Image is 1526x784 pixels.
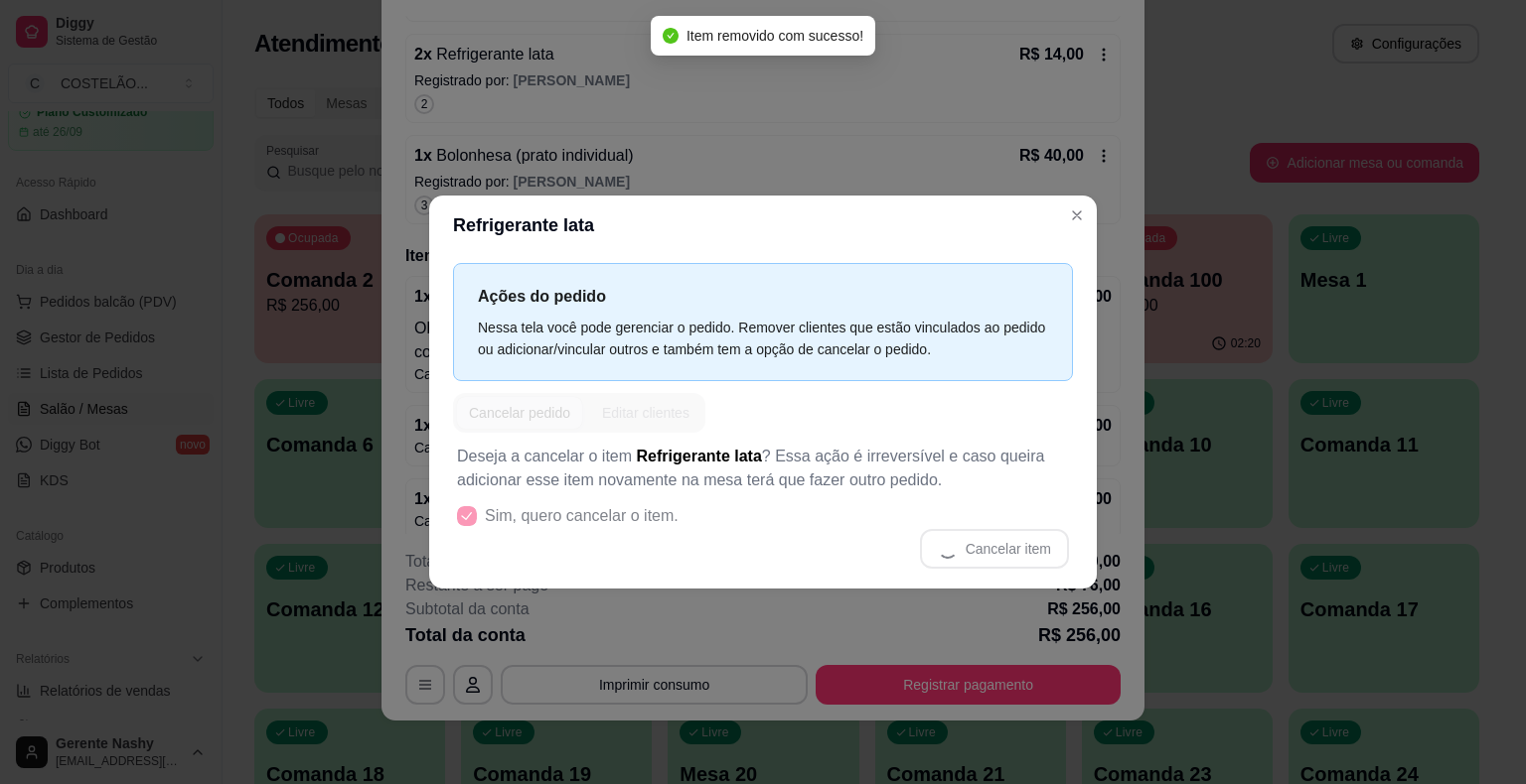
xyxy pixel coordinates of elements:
[663,28,679,44] span: check-circle
[1061,199,1093,231] button: Close
[429,196,1097,255] header: Refrigerante lata
[457,445,1069,492] p: Deseja a cancelar o item ? Essa ação é irreversível e caso queira adicionar esse item novamente n...
[687,28,863,44] span: Item removido com sucesso!
[637,448,762,464] span: Refrigerante lata
[478,284,1048,309] p: Ações do pedido
[478,317,1048,360] div: Nessa tela você pode gerenciar o pedido. Remover clientes que estão vinculados ao pedido ou adici...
